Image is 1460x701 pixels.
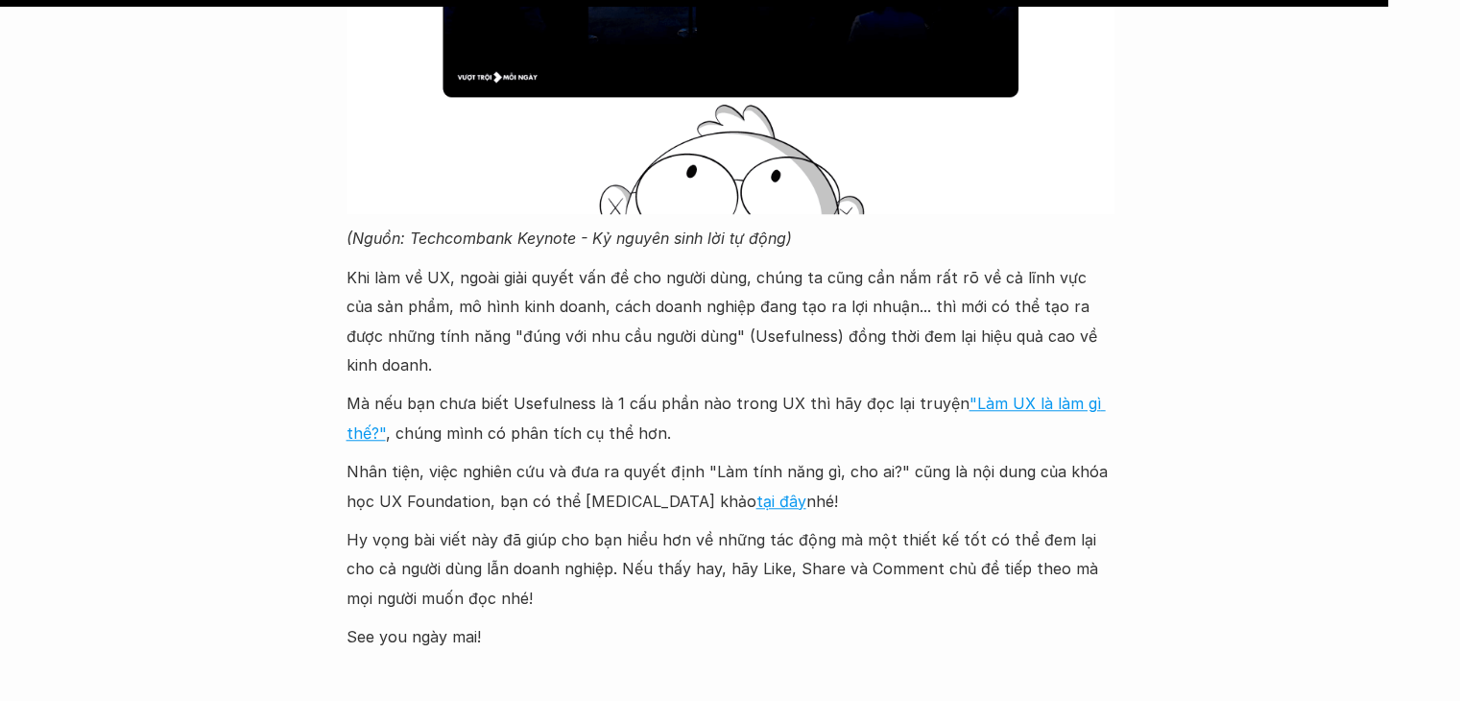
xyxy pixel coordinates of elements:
a: "Làm UX là làm gì thế?" [347,394,1106,442]
p: Khi làm về UX, ngoài giải quyết vấn đề cho người dùng, chúng ta cũng cần nắm rất rõ về cả lĩnh vự... [347,263,1114,380]
p: Mà nếu bạn chưa biết Usefulness là 1 cấu phần nào trong UX thì hãy đọc lại truyện , chúng mình có... [347,389,1114,447]
p: See you ngày mai! [347,622,1114,651]
p: Hy vọng bài viết này đã giúp cho bạn hiểu hơn về những tác động mà một thiết kế tốt có thể đem lạ... [347,525,1114,613]
a: tại đây [756,492,806,511]
p: Nhân tiện, việc nghiên cứu và đưa ra quyết định "Làm tính năng gì, cho ai?" cũng là nội dung của ... [347,457,1114,516]
em: (Nguồn: Techcombank Keynote - Kỷ nguyên sinh lời tự động) [347,229,792,248]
